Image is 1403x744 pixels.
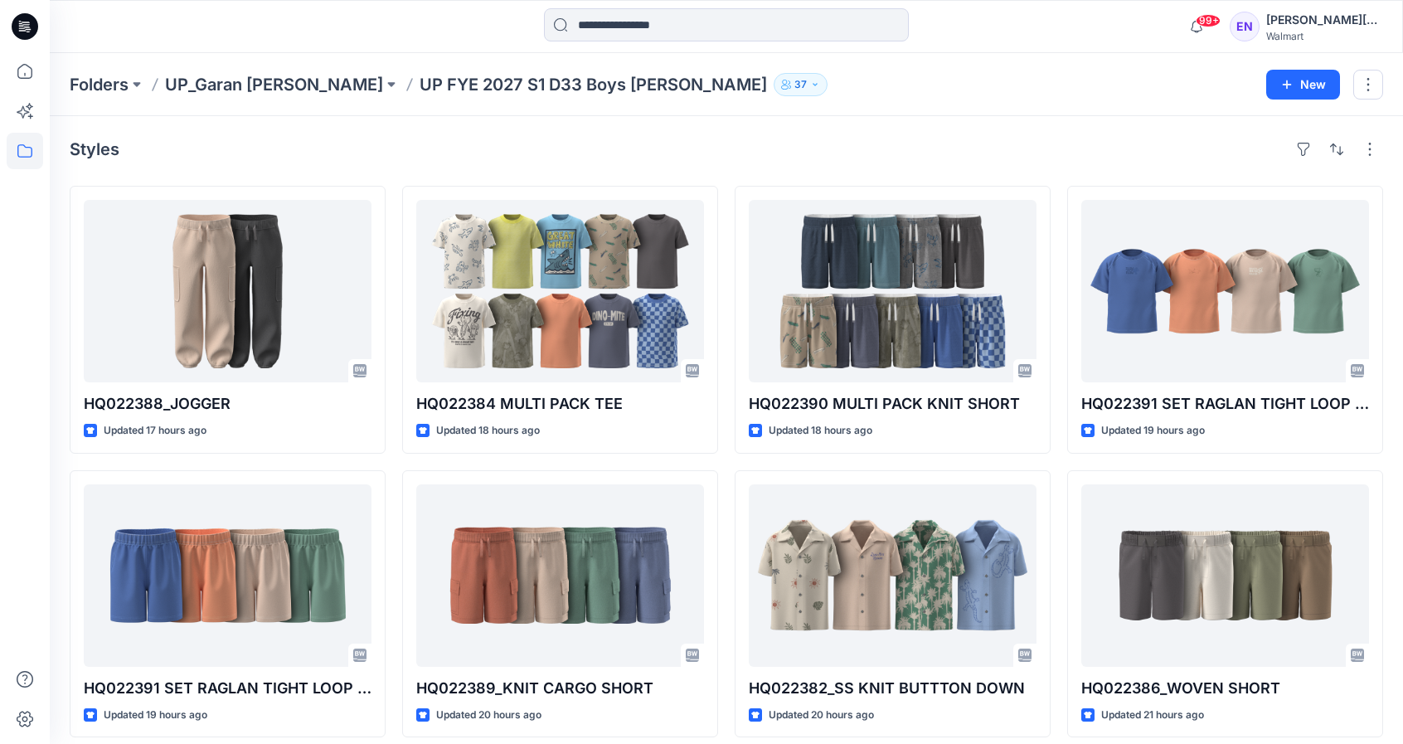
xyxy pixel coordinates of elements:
[436,422,540,440] p: Updated 18 hours ago
[84,200,371,382] a: HQ022388_JOGGER
[1101,422,1205,440] p: Updated 19 hours ago
[1101,707,1204,724] p: Updated 21 hours ago
[1230,12,1260,41] div: EN
[769,707,874,724] p: Updated 20 hours ago
[1266,10,1382,30] div: [PERSON_NAME][DATE]
[749,392,1036,416] p: HQ022390 MULTI PACK KNIT SHORT
[1081,200,1369,382] a: HQ022391 SET RAGLAN TIGHT LOOP TERRY SET(T-SHIRT ONLY)
[1081,392,1369,416] p: HQ022391 SET RAGLAN TIGHT LOOP [PERSON_NAME] SET(T-SHIRT ONLY)
[1266,30,1382,42] div: Walmart
[436,707,541,724] p: Updated 20 hours ago
[1266,70,1340,100] button: New
[70,73,129,96] a: Folders
[1081,677,1369,700] p: HQ022386_WOVEN SHORT
[104,707,207,724] p: Updated 19 hours ago
[104,422,206,440] p: Updated 17 hours ago
[769,422,872,440] p: Updated 18 hours ago
[774,73,828,96] button: 37
[416,200,704,382] a: HQ022384 MULTI PACK TEE
[1081,484,1369,667] a: HQ022386_WOVEN SHORT
[84,484,371,667] a: HQ022391 SET RAGLAN TIGHT LOOP TERRY SET(SHORT ONLY)
[84,677,371,700] p: HQ022391 SET RAGLAN TIGHT LOOP [PERSON_NAME] SET(SHORT ONLY)
[749,200,1036,382] a: HQ022390 MULTI PACK KNIT SHORT
[794,75,807,94] p: 37
[416,392,704,416] p: HQ022384 MULTI PACK TEE
[1196,14,1221,27] span: 99+
[416,484,704,667] a: HQ022389_KNIT CARGO SHORT
[749,484,1036,667] a: HQ022382_SS KNIT BUTTTON DOWN
[420,73,767,96] p: UP FYE 2027 S1 D33 Boys [PERSON_NAME]
[749,677,1036,700] p: HQ022382_SS KNIT BUTTTON DOWN
[70,139,119,159] h4: Styles
[165,73,383,96] a: UP_Garan [PERSON_NAME]
[84,392,371,416] p: HQ022388_JOGGER
[416,677,704,700] p: HQ022389_KNIT CARGO SHORT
